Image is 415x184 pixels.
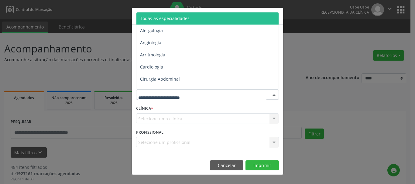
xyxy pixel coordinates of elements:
span: Arritmologia [140,52,165,58]
span: Angiologia [140,40,161,45]
label: CLÍNICA [136,104,153,113]
span: Cirurgia Bariatrica [140,88,177,94]
button: Close [271,8,283,23]
span: Cardiologia [140,64,163,70]
label: PROFISSIONAL [136,128,163,137]
span: Cirurgia Abdominal [140,76,180,82]
button: Imprimir [245,160,279,171]
span: Todas as especialidades [140,15,190,21]
h5: Relatório de agendamentos [136,12,206,20]
button: Cancelar [210,160,243,171]
span: Alergologia [140,28,163,33]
